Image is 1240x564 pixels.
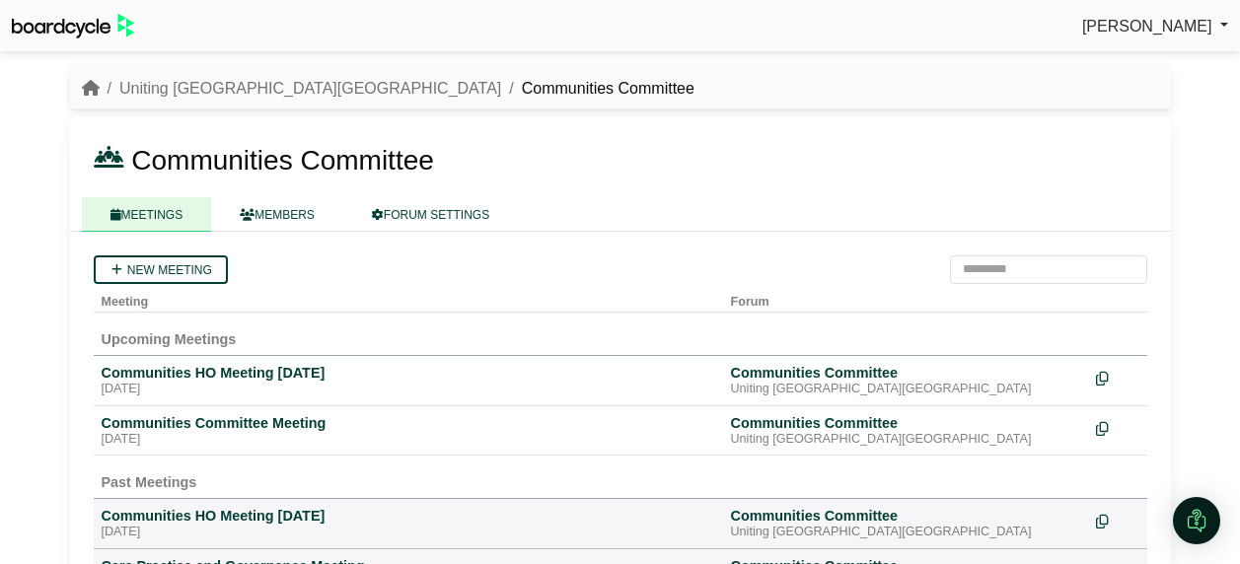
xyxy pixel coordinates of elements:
[102,414,715,448] a: Communities Committee Meeting [DATE]
[102,382,715,397] div: [DATE]
[102,432,715,448] div: [DATE]
[731,507,1080,525] div: Communities Committee
[94,284,723,313] th: Meeting
[82,197,212,232] a: MEETINGS
[82,76,694,102] nav: breadcrumb
[211,197,343,232] a: MEMBERS
[1096,414,1139,441] div: Make a copy
[12,14,134,38] img: BoardcycleBlackGreen-aaafeed430059cb809a45853b8cf6d952af9d84e6e89e1f1685b34bfd5cb7d64.svg
[102,364,715,382] div: Communities HO Meeting [DATE]
[731,414,1080,448] a: Communities Committee Uniting [GEOGRAPHIC_DATA][GEOGRAPHIC_DATA]
[1082,18,1212,35] span: [PERSON_NAME]
[119,80,501,97] a: Uniting [GEOGRAPHIC_DATA][GEOGRAPHIC_DATA]
[731,525,1080,540] div: Uniting [GEOGRAPHIC_DATA][GEOGRAPHIC_DATA]
[102,474,197,490] span: Past Meetings
[501,76,694,102] li: Communities Committee
[102,414,715,432] div: Communities Committee Meeting
[731,364,1080,397] a: Communities Committee Uniting [GEOGRAPHIC_DATA][GEOGRAPHIC_DATA]
[343,197,518,232] a: FORUM SETTINGS
[102,364,715,397] a: Communities HO Meeting [DATE] [DATE]
[731,432,1080,448] div: Uniting [GEOGRAPHIC_DATA][GEOGRAPHIC_DATA]
[1096,364,1139,390] div: Make a copy
[731,414,1080,432] div: Communities Committee
[1082,14,1228,39] a: [PERSON_NAME]
[723,284,1088,313] th: Forum
[102,507,715,525] div: Communities HO Meeting [DATE]
[102,507,715,540] a: Communities HO Meeting [DATE] [DATE]
[731,382,1080,397] div: Uniting [GEOGRAPHIC_DATA][GEOGRAPHIC_DATA]
[94,255,228,284] a: New meeting
[102,525,715,540] div: [DATE]
[731,507,1080,540] a: Communities Committee Uniting [GEOGRAPHIC_DATA][GEOGRAPHIC_DATA]
[102,331,237,347] span: Upcoming Meetings
[1096,507,1139,533] div: Make a copy
[1173,497,1220,544] div: Open Intercom Messenger
[131,145,434,176] span: Communities Committee
[731,364,1080,382] div: Communities Committee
